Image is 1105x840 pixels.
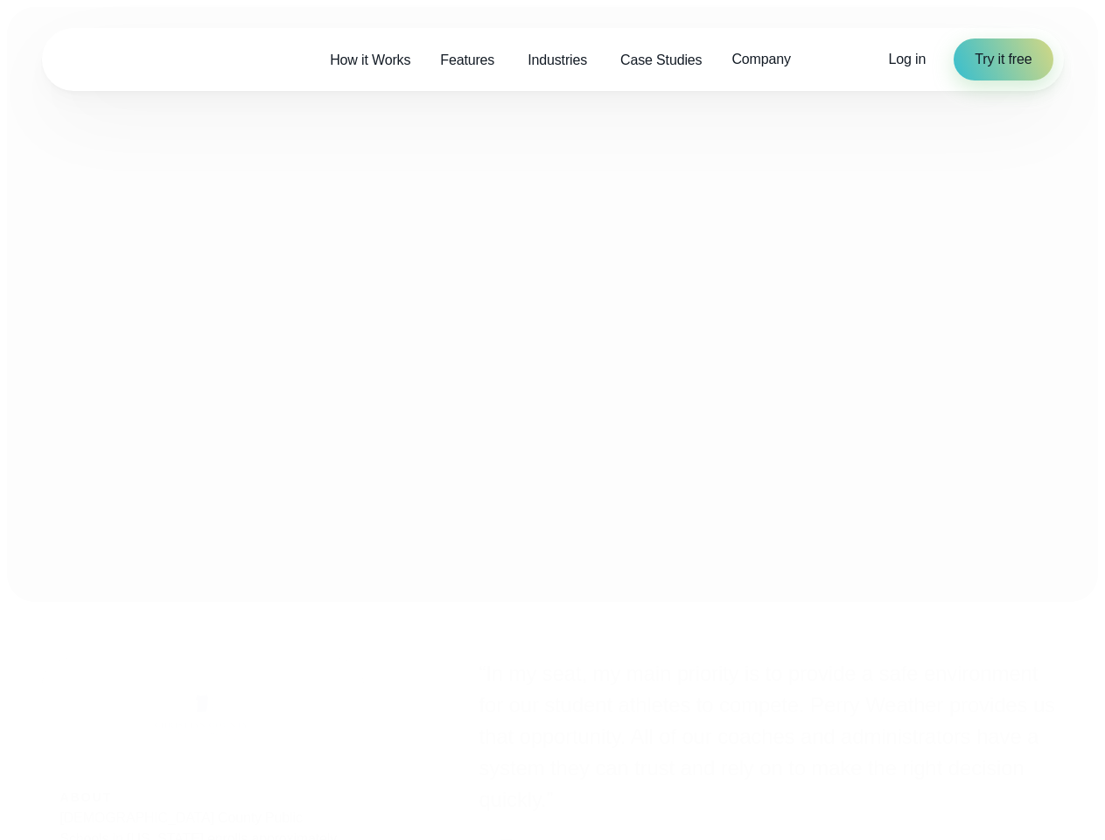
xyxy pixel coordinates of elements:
[889,49,927,70] a: Log in
[528,50,587,71] span: Industries
[889,52,927,66] span: Log in
[440,50,494,71] span: Features
[731,49,790,70] span: Company
[975,49,1032,70] span: Try it free
[605,42,717,78] a: Case Studies
[330,50,410,71] span: How it Works
[315,42,425,78] a: How it Works
[620,50,702,71] span: Case Studies
[954,38,1053,80] a: Try it free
